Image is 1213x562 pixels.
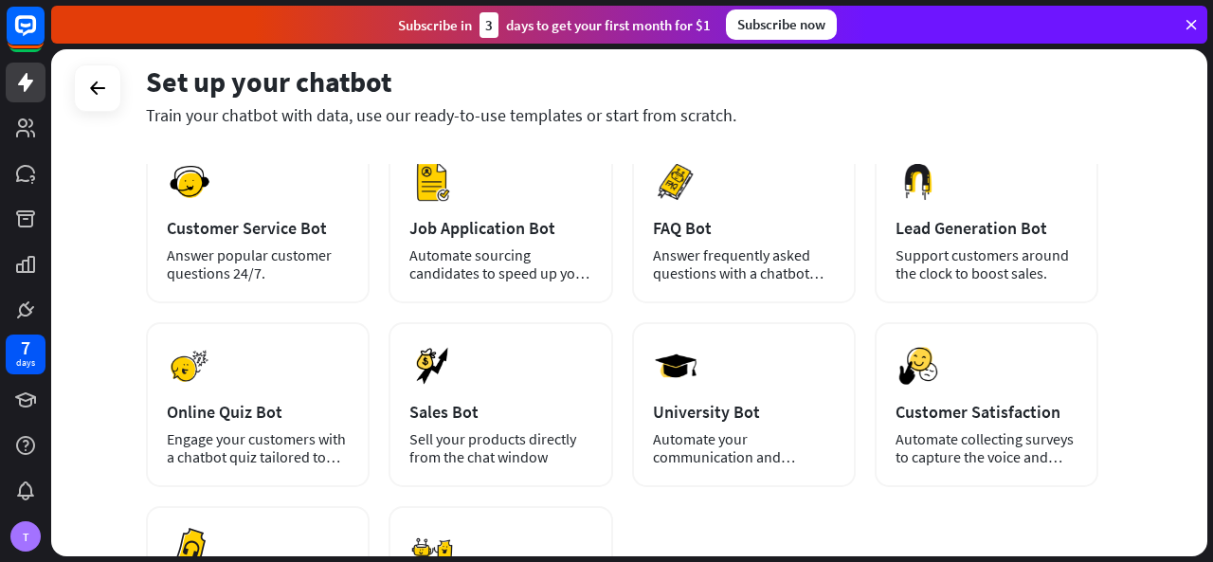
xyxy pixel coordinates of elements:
a: 7 days [6,335,45,374]
div: Automate sourcing candidates to speed up your hiring process. [409,246,591,282]
div: days [16,356,35,370]
div: Answer frequently asked questions with a chatbot and save your time. [653,246,835,282]
div: Train your chatbot with data, use our ready-to-use templates or start from scratch. [146,104,1098,126]
button: Open LiveChat chat widget [15,8,72,64]
div: Sales Bot [409,401,591,423]
div: 3 [480,12,498,38]
div: Job Application Bot [409,217,591,239]
div: Answer popular customer questions 24/7. [167,246,349,282]
div: Online Quiz Bot [167,401,349,423]
div: Customer Service Bot [167,217,349,239]
div: Engage your customers with a chatbot quiz tailored to your needs. [167,430,349,466]
div: University Bot [653,401,835,423]
div: T [10,521,41,552]
div: Sell your products directly from the chat window [409,430,591,466]
div: Automate collecting surveys to capture the voice and opinions of your customers. [896,430,1077,466]
div: Subscribe in days to get your first month for $1 [398,12,711,38]
div: 7 [21,339,30,356]
div: Lead Generation Bot [896,217,1077,239]
div: Automate your communication and admission process. [653,430,835,466]
div: Set up your chatbot [146,63,1098,100]
div: Customer Satisfaction [896,401,1077,423]
div: Support customers around the clock to boost sales. [896,246,1077,282]
div: Subscribe now [726,9,837,40]
div: FAQ Bot [653,217,835,239]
